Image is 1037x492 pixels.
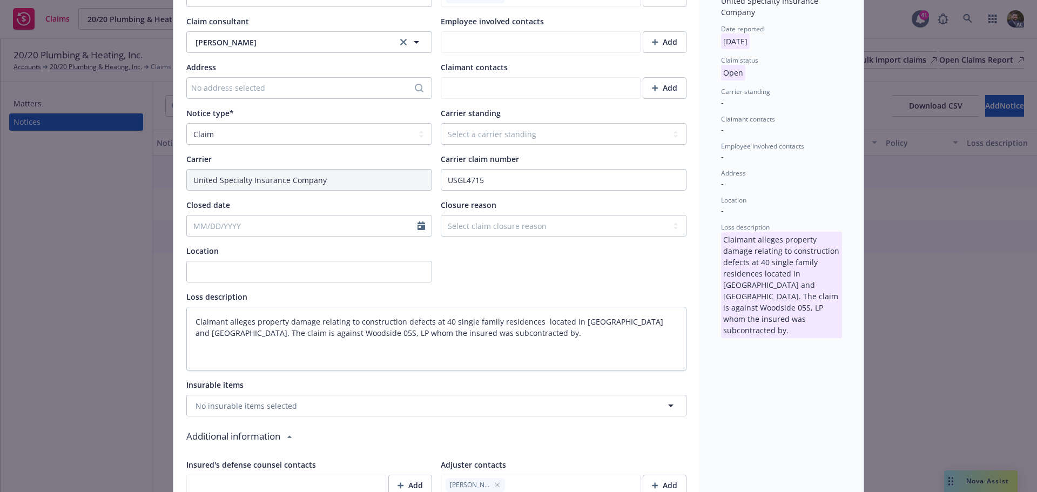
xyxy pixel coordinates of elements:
[721,24,764,33] span: Date reported
[721,33,750,49] p: [DATE]
[721,65,745,80] p: Open
[186,31,432,53] button: [PERSON_NAME]clear selection
[721,114,775,124] span: Claimant contacts
[721,141,804,151] span: Employee involved contacts
[441,154,519,164] span: Carrier claim number
[721,151,724,161] span: -
[721,234,842,245] span: Claimant alleges property damage relating to construction defects at 40 single family residences ...
[186,200,230,210] span: Closed date
[652,78,677,98] div: Add
[721,196,746,205] span: Location
[721,87,770,96] span: Carrier standing
[441,200,496,210] span: Closure reason
[186,108,234,118] span: Notice type*
[721,124,724,134] span: -
[721,97,724,107] span: -
[186,62,216,72] span: Address
[397,36,410,49] a: clear selection
[721,178,724,188] span: -
[643,77,686,99] button: Add
[721,223,770,232] span: Loss description
[186,154,212,164] span: Carrier
[196,37,388,48] span: [PERSON_NAME]
[186,246,219,256] span: Location
[186,307,686,370] textarea: Claimant alleges property damage relating to construction defects at 40 single family residences ...
[721,232,842,338] p: Claimant alleges property damage relating to construction defects at 40 single family residences ...
[721,68,745,78] span: Open
[186,380,244,390] span: Insurable items
[441,62,508,72] span: Claimant contacts
[186,77,432,99] button: No address selected
[450,480,490,490] span: [PERSON_NAME]
[721,205,724,215] span: -
[186,460,316,470] span: Insured's defense counsel contacts
[441,460,506,470] span: Adjuster contacts
[186,395,686,416] button: No insurable items selected
[652,32,677,52] div: Add
[187,215,418,236] input: MM/DD/YYYY
[191,82,416,93] div: No address selected
[441,16,544,26] span: Employee involved contacts
[721,36,750,46] span: [DATE]
[415,84,423,92] svg: Search
[196,400,297,412] span: No insurable items selected
[441,108,501,118] span: Carrier standing
[643,31,686,53] button: Add
[721,169,746,178] span: Address
[186,16,249,26] span: Claim consultant
[186,421,686,452] div: Additional information
[418,221,425,230] svg: Calendar
[721,56,758,65] span: Claim status
[186,292,247,302] span: Loss description
[186,421,280,452] div: Additional information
